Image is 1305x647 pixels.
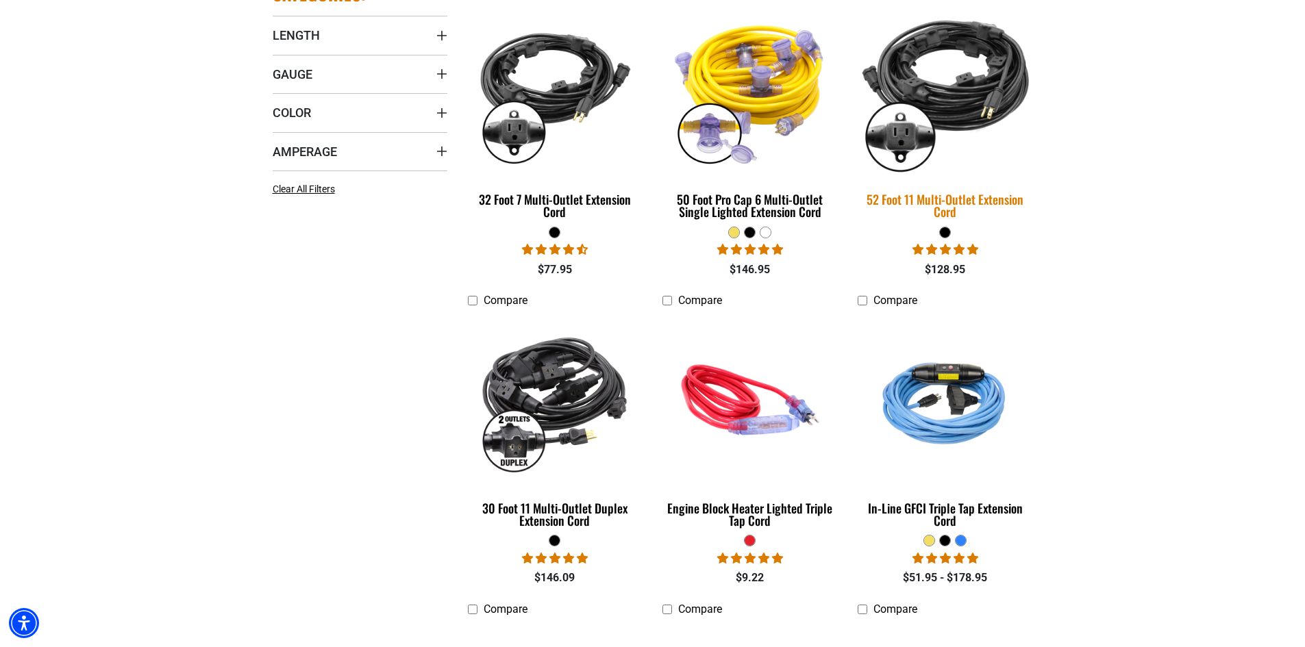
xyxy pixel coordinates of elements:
div: $128.95 [858,262,1032,278]
div: Engine Block Heater Lighted Triple Tap Cord [662,502,837,527]
div: 50 Foot Pro Cap 6 Multi-Outlet Single Lighted Extension Cord [662,193,837,218]
div: $51.95 - $178.95 [858,570,1032,586]
a: black 32 Foot 7 Multi-Outlet Extension Cord [468,5,643,226]
a: red Engine Block Heater Lighted Triple Tap Cord [662,314,837,535]
span: 4.80 stars [717,243,783,256]
a: yellow 50 Foot Pro Cap 6 Multi-Outlet Single Lighted Extension Cord [662,5,837,226]
div: $146.95 [662,262,837,278]
div: 52 Foot 11 Multi-Outlet Extension Cord [858,193,1032,218]
div: $77.95 [468,262,643,278]
img: Light Blue [859,320,1032,478]
span: Compare [484,294,527,307]
span: Compare [678,602,722,616]
img: yellow [664,12,836,170]
span: Clear All Filters [273,183,335,194]
span: 5.00 stars [912,552,978,565]
div: $146.09 [468,570,643,586]
summary: Color [273,93,447,131]
span: Compare [873,602,917,616]
a: black 52 Foot 11 Multi-Outlet Extension Cord [858,5,1032,226]
span: 5.00 stars [522,552,588,565]
img: black [469,320,641,478]
div: $9.22 [662,570,837,586]
img: red [664,320,836,478]
img: black [469,12,641,170]
a: black 30 Foot 11 Multi-Outlet Duplex Extension Cord [468,314,643,535]
span: Color [273,105,311,120]
span: Compare [678,294,722,307]
span: 4.73 stars [522,243,588,256]
span: Gauge [273,66,312,82]
span: 4.95 stars [912,243,978,256]
div: In-Line GFCI Triple Tap Extension Cord [858,502,1032,527]
span: Amperage [273,144,337,160]
summary: Amperage [273,132,447,170]
summary: Gauge [273,55,447,93]
a: Light Blue In-Line GFCI Triple Tap Extension Cord [858,314,1032,535]
span: Compare [873,294,917,307]
div: Accessibility Menu [9,608,39,638]
img: black [849,3,1041,179]
span: Length [273,27,320,43]
span: 5.00 stars [717,552,783,565]
span: Compare [484,602,527,616]
a: Clear All Filters [273,182,340,196]
div: 30 Foot 11 Multi-Outlet Duplex Extension Cord [468,502,643,527]
summary: Length [273,16,447,54]
div: 32 Foot 7 Multi-Outlet Extension Cord [468,193,643,218]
